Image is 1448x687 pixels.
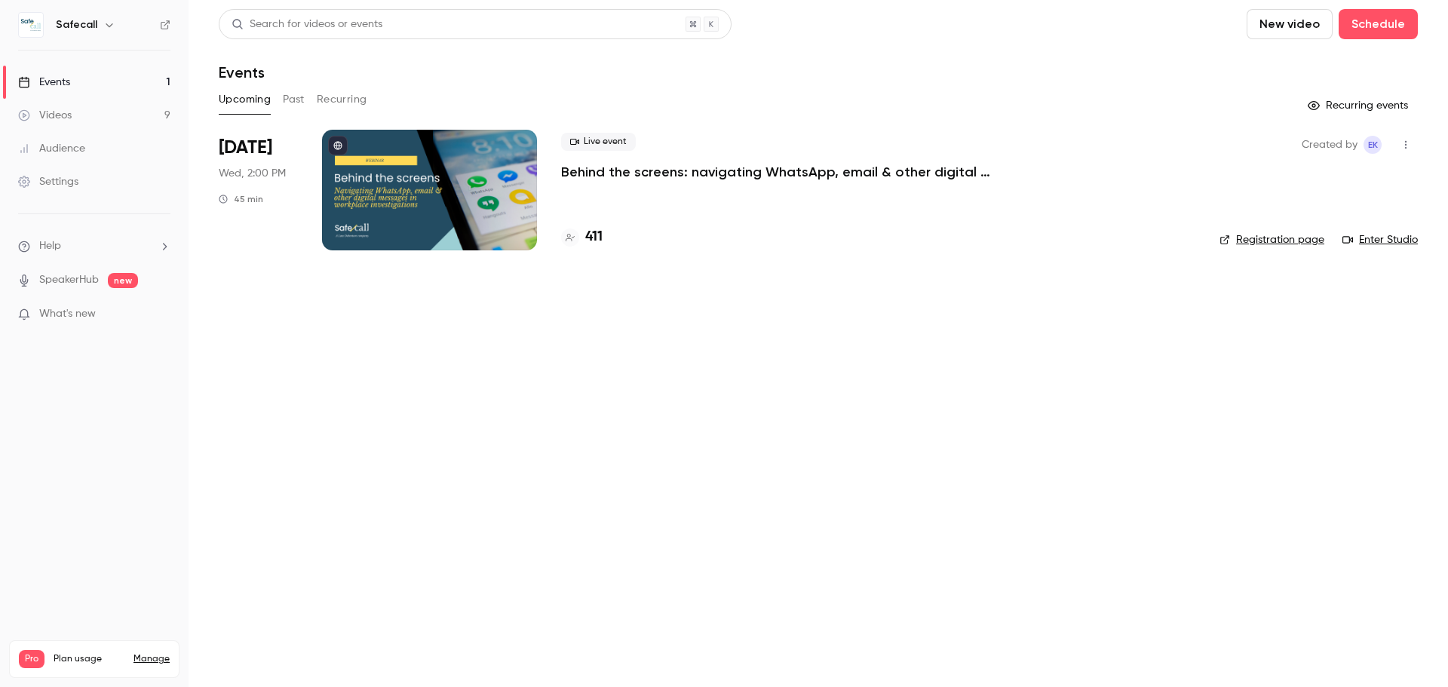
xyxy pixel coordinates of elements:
span: What's new [39,306,96,322]
button: New video [1247,9,1333,39]
a: Manage [133,653,170,665]
div: Events [18,75,70,90]
div: Oct 8 Wed, 2:00 PM (Europe/London) [219,130,298,250]
a: Behind the screens: navigating WhatsApp, email & other digital messages in workplace investigations [561,163,1014,181]
span: Pro [19,650,44,668]
div: Videos [18,108,72,123]
h4: 411 [585,227,603,247]
h6: Safecall [56,17,97,32]
button: Recurring [317,87,367,112]
button: Schedule [1339,9,1418,39]
div: Audience [18,141,85,156]
span: [DATE] [219,136,272,160]
span: Emma` Koster [1364,136,1382,154]
span: Help [39,238,61,254]
a: Enter Studio [1342,232,1418,247]
span: EK [1368,136,1378,154]
a: SpeakerHub [39,272,99,288]
span: Created by [1302,136,1357,154]
span: Live event [561,133,636,151]
a: 411 [561,227,603,247]
button: Recurring events [1301,94,1418,118]
span: new [108,273,138,288]
span: Wed, 2:00 PM [219,166,286,181]
a: Registration page [1219,232,1324,247]
iframe: Noticeable Trigger [152,308,170,321]
div: Search for videos or events [232,17,382,32]
div: Settings [18,174,78,189]
img: Safecall [19,13,43,37]
div: 45 min [219,193,263,205]
li: help-dropdown-opener [18,238,170,254]
button: Upcoming [219,87,271,112]
span: Plan usage [54,653,124,665]
button: Past [283,87,305,112]
h1: Events [219,63,265,81]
